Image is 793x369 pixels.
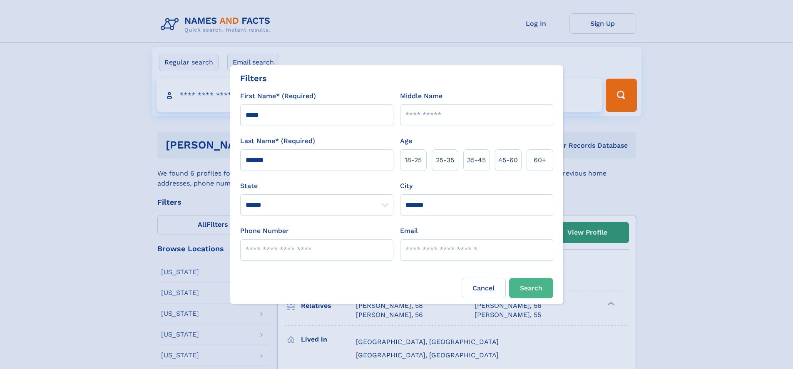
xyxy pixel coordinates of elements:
[436,155,454,165] span: 25‑35
[467,155,486,165] span: 35‑45
[405,155,422,165] span: 18‑25
[400,91,442,101] label: Middle Name
[240,91,316,101] label: First Name* (Required)
[240,136,315,146] label: Last Name* (Required)
[400,136,412,146] label: Age
[240,72,267,84] div: Filters
[240,181,393,191] label: State
[400,226,418,236] label: Email
[509,278,553,298] button: Search
[400,181,413,191] label: City
[534,155,546,165] span: 60+
[462,278,506,298] label: Cancel
[240,226,289,236] label: Phone Number
[498,155,518,165] span: 45‑60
